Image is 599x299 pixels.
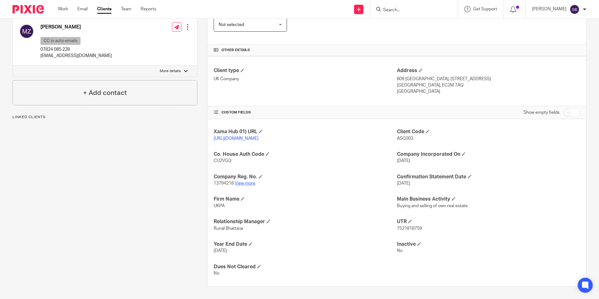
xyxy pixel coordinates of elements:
a: Team [121,6,131,12]
p: Linked clients [13,115,197,120]
h4: Company Reg. No. [214,174,397,180]
p: 07824 085 228 [40,46,112,53]
h4: Xama Hub 01) URL [214,129,397,135]
img: Pixie [13,5,44,13]
span: [DATE] [397,181,410,186]
span: Runal Bhattarai [214,226,243,231]
a: Email [77,6,88,12]
span: 7521818759 [397,226,422,231]
span: Buying and selling of own real estate [397,204,468,208]
p: [EMAIL_ADDRESS][DOMAIN_NAME] [40,53,112,59]
h4: [PERSON_NAME] [40,24,112,30]
p: [GEOGRAPHIC_DATA], EC2M 7AQ [397,82,580,88]
span: ASC003 [397,136,413,141]
h4: CUSTOM FIELDS [214,110,397,115]
p: [PERSON_NAME] [532,6,566,12]
h4: Company Incorporated On [397,151,580,158]
span: 13794218 [214,181,234,186]
span: [DATE] [214,249,227,253]
label: Show empty fields [523,109,560,116]
h4: Year End Date [214,241,397,248]
h4: UTR [397,218,580,225]
a: Reports [141,6,156,12]
h4: Co. House Auth Code [214,151,397,158]
h4: Inactive [397,241,580,248]
h4: Firm Name [214,196,397,202]
p: 809 [GEOGRAPHIC_DATA], [STREET_ADDRESS] [397,76,580,82]
a: View more [235,181,255,186]
p: More details [160,69,181,74]
span: UKPA [214,204,225,208]
span: No [397,249,403,253]
h4: Address [397,67,580,74]
input: Search [383,8,439,13]
span: Other details [221,48,250,53]
h4: Main Business Activity [397,196,580,202]
span: [DATE] [397,159,410,163]
a: Work [58,6,68,12]
span: Get Support [473,7,497,11]
a: Clients [97,6,112,12]
span: No [214,271,219,275]
h4: Dues Not Cleared [214,264,397,270]
h4: Confirmation Statement Date [397,174,580,180]
h4: Client type [214,67,397,74]
h4: Client Code [397,129,580,135]
span: CU2VGQ [214,159,232,163]
span: Not selected [219,23,244,27]
h4: + Add contact [83,88,127,98]
p: [GEOGRAPHIC_DATA] [397,88,580,95]
h4: Relationship Manager [214,218,397,225]
img: svg%3E [19,24,34,39]
img: svg%3E [570,4,580,14]
p: CC in auto emails [40,37,81,45]
a: [URL][DOMAIN_NAME] [214,136,258,141]
p: UK Company [214,76,397,82]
